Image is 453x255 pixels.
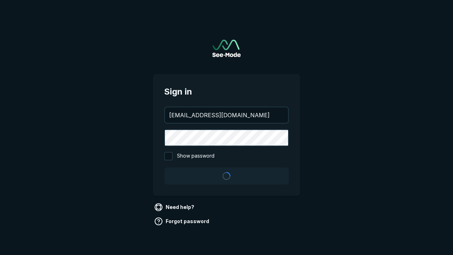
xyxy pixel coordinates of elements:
span: Show password [177,152,214,160]
a: Need help? [153,202,197,213]
a: Go to sign in [212,40,241,57]
span: Sign in [164,85,289,98]
input: your@email.com [165,107,288,123]
a: Forgot password [153,216,212,227]
img: See-Mode Logo [212,40,241,57]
